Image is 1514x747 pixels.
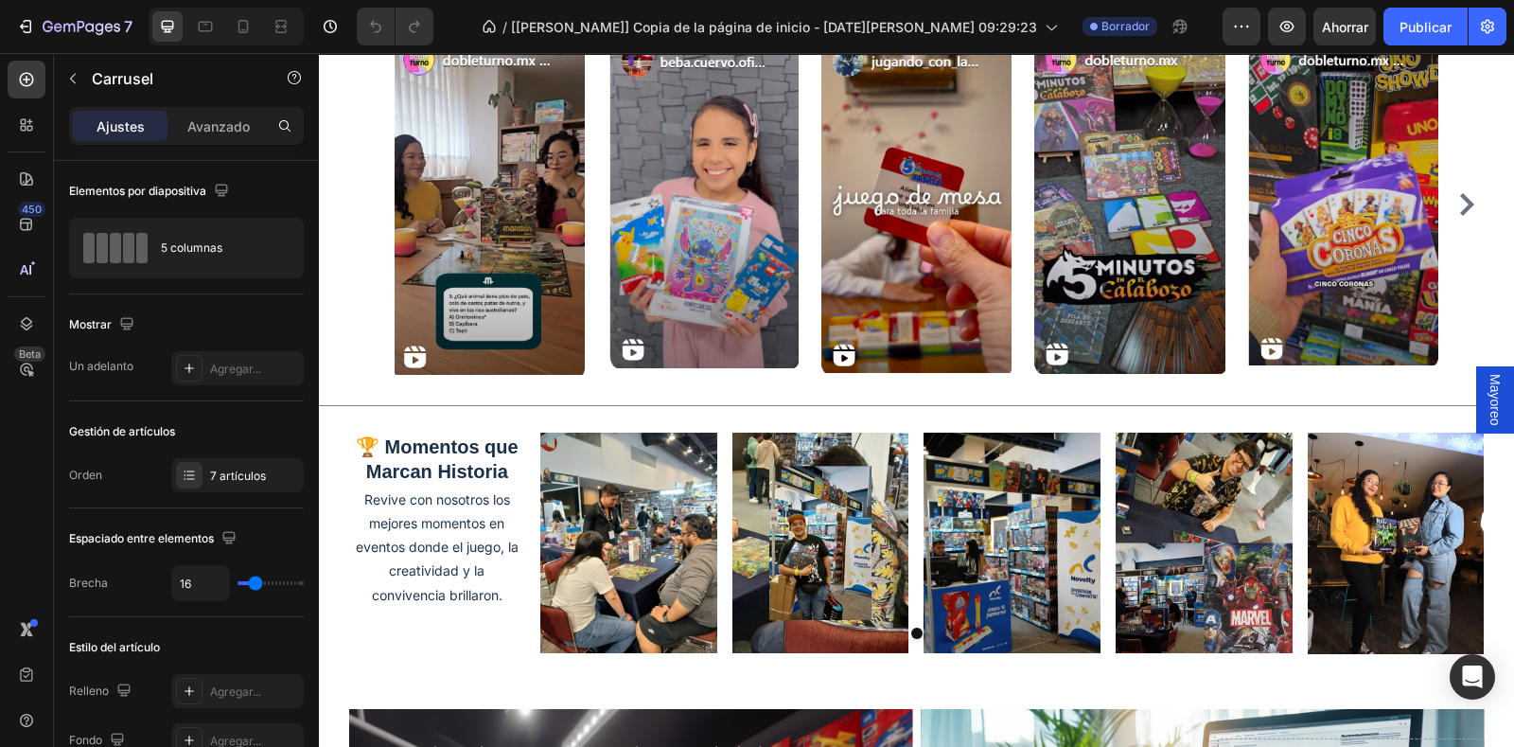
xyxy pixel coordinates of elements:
strong: 🏆 Momentos que Marcan Historia [37,383,200,429]
iframe: Área de diseño [319,53,1514,747]
font: Espaciado entre elementos [69,531,214,545]
font: Elementos por diapositiva [69,184,206,198]
font: Ajustes [97,118,145,134]
div: Abrir Intercom Messenger [1450,654,1495,700]
font: Agregar... [210,362,261,376]
img: gempages_565491556488840370-7f3671da-4f25-4e88-9d36-525258bd8479.jpg [989,380,1166,601]
font: Agregar... [210,685,261,699]
div: Deshacer/Rehacer [357,8,433,45]
font: Un adelanto [69,359,133,373]
font: Fondo [69,733,102,747]
font: Ahorrar [1322,19,1368,35]
font: [[PERSON_NAME]] Copia de la página de inicio - [DATE][PERSON_NAME] 09:29:23 [511,19,1037,35]
img: gempages_565491556488840370-3f74057f-ed09-4745-9d9b-fd01fdee337b.jpg [414,380,590,600]
span: Mayoreo [1167,321,1186,372]
font: 450 [22,203,42,216]
font: / [502,19,507,35]
button: 7 [8,8,141,45]
font: Gestión de artículos [69,424,175,438]
font: Brecha [69,576,108,590]
font: Relleno [69,684,109,698]
img: gempages_565491556488840370-02ac24fb-9bb0-45aa-86f7-8871b1204816.jpg [221,380,398,600]
font: Carrusel [92,69,153,88]
h2: ¿Tienes tienda o negocio? Conviértete en distribuidor Novelty. [97,686,527,715]
input: Auto [172,566,229,600]
font: Publicar [1400,19,1452,35]
font: 5 columnas [161,240,222,255]
img: gempages_565491556488840370-8ce37042-5e10-4666-9cd6-7fc105671f3d.jpg [605,380,782,600]
font: Orden [69,468,102,482]
font: Avanzado [187,118,250,134]
button: Carousel Next Arrow [1133,136,1163,167]
font: Estilo del artículo [69,640,160,654]
button: Publicar [1383,8,1468,45]
button: Ahorrar [1313,8,1376,45]
font: Borrador [1101,19,1150,33]
p: Revive con nosotros los mejores momentos en eventos donde el juego, la creatividad y la convivenc... [32,435,205,554]
font: Beta [19,347,41,361]
font: 7 artículos [210,469,266,483]
font: Mostrar [69,317,112,331]
p: Carrusel [92,67,253,90]
font: 7 [124,17,132,36]
img: gempages_565491556488840370-bfa59568-141d-4044-8acf-0b28b4c1bd84.jpg [797,380,974,600]
button: Dot [592,575,604,586]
